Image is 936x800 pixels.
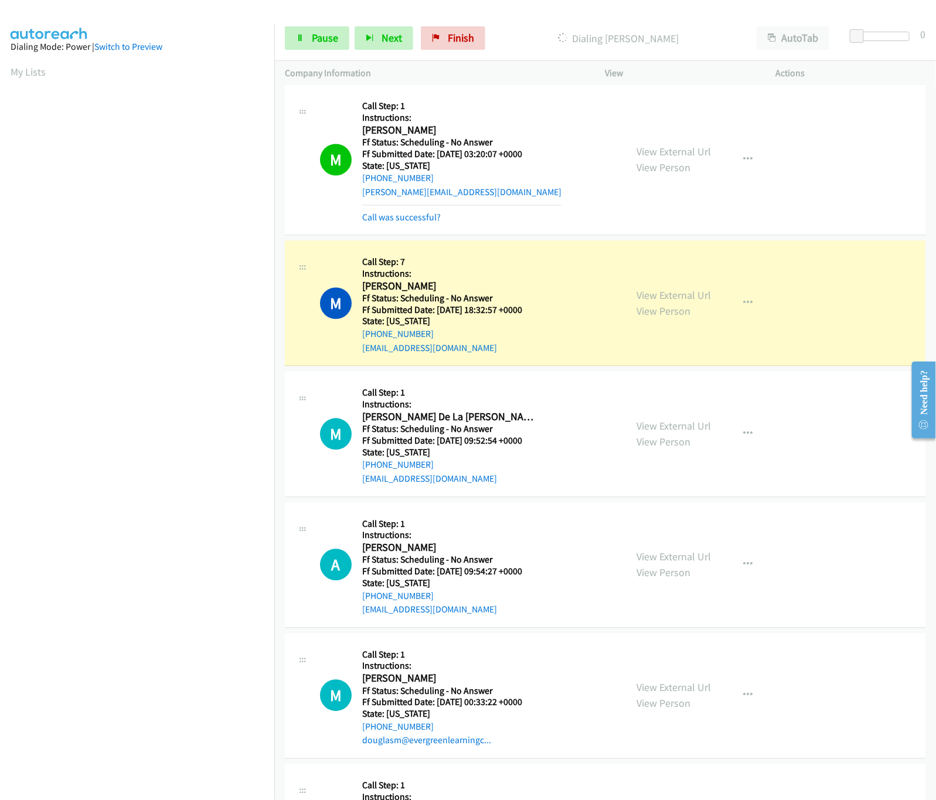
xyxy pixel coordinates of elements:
h5: Call Step: 7 [362,257,537,268]
a: View Person [637,161,691,175]
div: 0 [920,26,925,42]
h1: M [320,144,352,176]
div: The call is yet to be attempted [320,549,352,581]
a: View External Url [637,289,712,302]
a: View External Url [637,681,712,695]
div: Delay between calls (in seconds) [856,32,910,41]
h5: Call Step: 1 [362,519,537,530]
a: View External Url [637,550,712,564]
h5: Ff Submitted Date: [DATE] 00:33:22 +0000 [362,697,537,709]
div: Dialing Mode: Power | [11,40,264,54]
h5: Call Step: 1 [362,649,537,661]
h2: [PERSON_NAME] [362,124,537,138]
p: View [605,66,755,80]
h5: Instructions: [362,113,561,124]
a: View Person [637,566,691,580]
span: Next [382,31,402,45]
h2: [PERSON_NAME] [362,672,537,686]
h5: Ff Status: Scheduling - No Answer [362,686,537,697]
a: [EMAIL_ADDRESS][DOMAIN_NAME] [362,474,497,485]
h5: Call Step: 1 [362,780,537,792]
h5: Call Step: 1 [362,387,537,399]
a: Call was successful? [362,212,441,223]
button: AutoTab [757,26,829,50]
span: Finish [448,31,474,45]
a: Pause [285,26,349,50]
h1: M [320,288,352,319]
a: [PHONE_NUMBER] [362,459,434,471]
a: [PHONE_NUMBER] [362,173,434,184]
h5: Ff Status: Scheduling - No Answer [362,554,537,566]
a: [EMAIL_ADDRESS][DOMAIN_NAME] [362,343,497,354]
h5: State: [US_STATE] [362,709,537,720]
h2: [PERSON_NAME] [362,280,537,294]
a: View External Url [637,145,712,159]
span: Pause [312,31,338,45]
h5: Ff Status: Scheduling - No Answer [362,424,537,435]
div: The call is yet to be attempted [320,680,352,712]
a: [PHONE_NUMBER] [362,329,434,340]
h5: State: [US_STATE] [362,316,537,328]
h1: M [320,418,352,450]
h1: A [320,549,352,581]
h5: Instructions: [362,661,537,672]
h5: Ff Submitted Date: [DATE] 03:20:07 +0000 [362,149,561,161]
a: View External Url [637,420,712,433]
a: [EMAIL_ADDRESS][DOMAIN_NAME] [362,604,497,615]
a: My Lists [11,65,46,79]
a: douglasm@evergreenlearningc... [362,735,491,746]
iframe: Resource Center [903,353,936,447]
h5: Ff Submitted Date: [DATE] 09:52:54 +0000 [362,435,537,447]
h5: Instructions: [362,530,537,542]
h5: State: [US_STATE] [362,447,537,459]
p: Company Information [285,66,584,80]
h5: Ff Submitted Date: [DATE] 09:54:27 +0000 [362,566,537,578]
button: Next [355,26,413,50]
h5: Ff Status: Scheduling - No Answer [362,137,561,149]
a: View Person [637,305,691,318]
h5: Ff Status: Scheduling - No Answer [362,293,537,305]
a: Finish [421,26,485,50]
h5: Call Step: 1 [362,101,561,113]
a: View Person [637,697,691,710]
h5: Ff Submitted Date: [DATE] 18:32:57 +0000 [362,305,537,316]
h2: [PERSON_NAME] De La [PERSON_NAME] [362,411,537,424]
h5: Instructions: [362,399,537,411]
h5: State: [US_STATE] [362,161,561,172]
h1: M [320,680,352,712]
h5: Instructions: [362,268,537,280]
iframe: Dialpad [11,90,274,647]
div: The call is yet to be attempted [320,418,352,450]
h5: State: [US_STATE] [362,578,537,590]
a: View Person [637,435,691,449]
a: Switch to Preview [94,41,162,52]
h2: [PERSON_NAME] [362,542,537,555]
a: [PHONE_NUMBER] [362,721,434,733]
a: [PERSON_NAME][EMAIL_ADDRESS][DOMAIN_NAME] [362,187,561,198]
p: Actions [776,66,925,80]
a: [PHONE_NUMBER] [362,591,434,602]
p: Dialing [PERSON_NAME] [501,30,736,46]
